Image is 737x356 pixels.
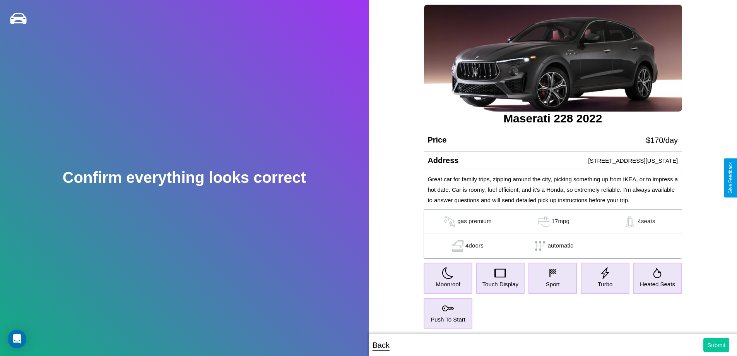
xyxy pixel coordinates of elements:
button: Submit [703,338,729,352]
p: Moonroof [436,279,460,289]
p: gas premium [457,216,491,227]
div: Give Feedback [728,162,733,194]
p: Back [373,338,390,352]
p: Sport [546,279,560,289]
p: automatic [548,240,573,252]
p: Touch Display [482,279,518,289]
p: Great car for family trips, zipping around the city, picking something up from IKEA, or to impres... [427,174,678,205]
img: gas [622,216,638,227]
h4: Address [427,156,458,165]
img: gas [450,240,465,252]
img: gas [442,216,457,227]
h2: Confirm everything looks correct [63,169,306,186]
p: Heated Seats [640,279,675,289]
p: Turbo [598,279,613,289]
h4: Price [427,136,446,144]
p: Push To Start [431,314,465,325]
p: $ 170 /day [646,133,678,147]
p: 4 doors [465,240,484,252]
p: 17 mpg [551,216,569,227]
table: simple table [424,210,682,258]
p: 4 seats [638,216,655,227]
img: gas [536,216,551,227]
div: Open Intercom Messenger [8,330,26,348]
p: [STREET_ADDRESS][US_STATE] [588,155,678,166]
h3: Maserati 228 2022 [424,112,682,125]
